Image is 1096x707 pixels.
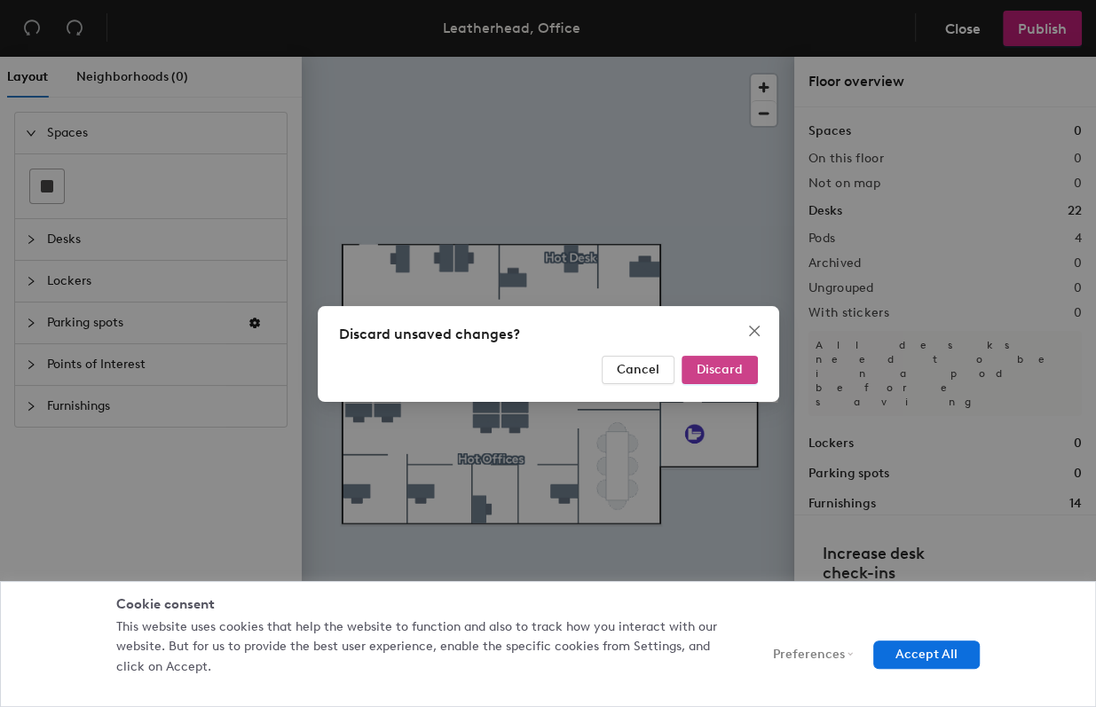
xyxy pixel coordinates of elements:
[751,640,860,669] button: Preferences
[116,595,980,614] div: Cookie consent
[697,362,743,377] span: Discard
[617,362,659,377] span: Cancel
[602,356,674,384] button: Cancel
[682,356,758,384] button: Discard
[339,324,758,345] div: Discard unsaved changes?
[116,617,733,677] p: This website uses cookies that help the website to function and also to track how you interact wi...
[747,324,761,338] span: close
[740,324,769,338] span: Close
[740,317,769,345] button: Close
[873,640,980,669] button: Accept All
